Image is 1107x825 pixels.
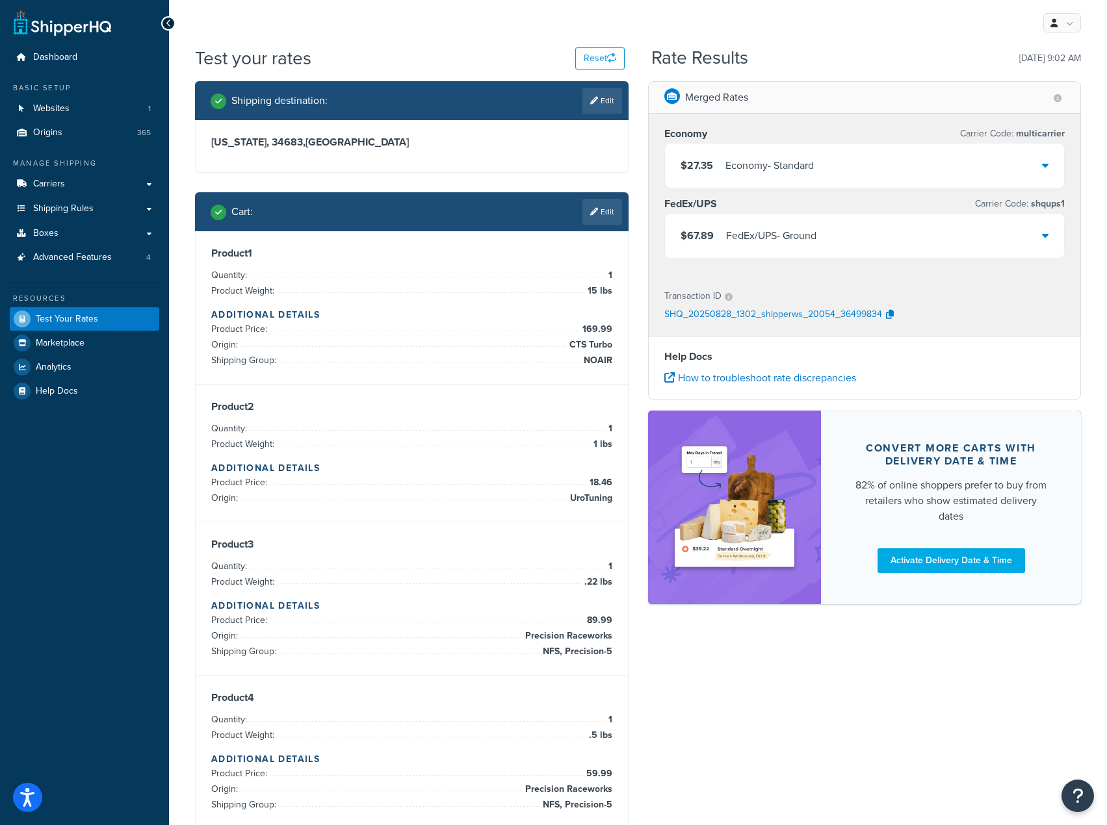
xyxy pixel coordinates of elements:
[10,222,159,246] a: Boxes
[605,559,612,574] span: 1
[10,331,159,355] a: Marketplace
[10,246,159,270] a: Advanced Features4
[211,752,612,766] h4: Additional Details
[211,400,612,413] h3: Product 2
[664,349,1065,364] h4: Help Docs
[211,782,241,796] span: Origin:
[211,491,241,505] span: Origin:
[580,353,612,368] span: NOAIR
[583,766,612,781] span: 59.99
[33,103,70,114] span: Websites
[575,47,625,70] button: Reset
[33,228,59,239] span: Boxes
[579,322,612,337] span: 169.99
[852,442,1050,468] div: Convert more carts with delivery date & time
[664,197,717,210] h3: FedEx/UPS
[668,430,802,584] img: feature-image-ddt-36eae7f7280da8017bfb280eaccd9c446f90b1fe08728e4019434db127062ab4.png
[581,574,612,590] span: .22 lbs
[36,314,98,325] span: Test Your Rates
[582,199,622,225] a: Edit
[211,599,612,613] h4: Additional Details
[10,45,159,70] a: Dashboard
[33,52,77,63] span: Dashboard
[522,628,612,644] span: Precision Raceworks
[33,179,65,190] span: Carriers
[211,575,278,589] span: Product Weight:
[148,103,151,114] span: 1
[664,305,882,325] p: SHQ_20250828_1302_shipperws_20054_36499834
[605,268,612,283] span: 1
[211,284,278,298] span: Product Weight:
[960,125,1065,143] p: Carrier Code:
[1061,780,1094,812] button: Open Resource Center
[211,629,241,642] span: Origin:
[211,437,278,451] span: Product Weight:
[10,121,159,145] a: Origins365
[10,197,159,221] a: Shipping Rules
[1019,49,1081,68] p: [DATE] 9:02 AM
[10,307,159,331] a: Test Your Rates
[10,246,159,270] li: Advanced Features
[10,97,159,121] a: Websites1
[1013,127,1065,140] span: multicarrier
[10,172,159,196] a: Carriers
[10,379,159,403] a: Help Docs
[211,422,250,435] span: Quantity:
[211,559,250,573] span: Quantity:
[211,308,612,322] h4: Additional Details
[36,386,78,397] span: Help Docs
[211,247,612,260] h3: Product 1
[878,548,1025,573] a: Activate Delivery Date & Time
[725,157,814,175] div: Economy - Standard
[10,293,159,304] div: Resources
[211,268,250,282] span: Quantity:
[231,206,253,218] h2: Cart :
[10,121,159,145] li: Origins
[726,227,816,245] div: FedEx/UPS - Ground
[211,476,270,489] span: Product Price:
[33,127,62,138] span: Origins
[540,644,612,659] span: NFS, Precision-5
[681,228,714,243] span: $67.89
[681,158,713,173] span: $27.35
[664,127,707,140] h3: Economy
[211,613,270,627] span: Product Price:
[664,287,722,305] p: Transaction ID
[852,477,1050,524] div: 82% of online shoppers prefer to buy from retailers who show estimated delivery dates
[36,362,72,373] span: Analytics
[195,45,311,71] h1: Test your rates
[146,252,151,263] span: 4
[975,195,1065,213] p: Carrier Code:
[10,82,159,94] div: Basic Setup
[605,712,612,728] span: 1
[664,370,856,385] a: How to troubleshoot rate discrepancies
[567,490,612,506] span: UroTuning
[651,48,748,68] h2: Rate Results
[211,322,270,336] span: Product Price:
[211,136,612,149] h3: [US_STATE], 34683 , [GEOGRAPHIC_DATA]
[584,283,612,299] span: 15 lbs
[10,158,159,169] div: Manage Shipping
[522,781,612,797] span: Precision Raceworks
[566,337,612,353] span: CTS Turbo
[10,355,159,379] a: Analytics
[590,437,612,452] span: 1 lbs
[231,95,328,107] h2: Shipping destination :
[36,338,85,349] span: Marketplace
[137,127,151,138] span: 365
[211,538,612,551] h3: Product 3
[33,252,112,263] span: Advanced Features
[211,338,241,351] span: Origin:
[33,203,94,214] span: Shipping Rules
[685,88,748,107] p: Merged Rates
[211,713,250,726] span: Quantity:
[582,88,622,114] a: Edit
